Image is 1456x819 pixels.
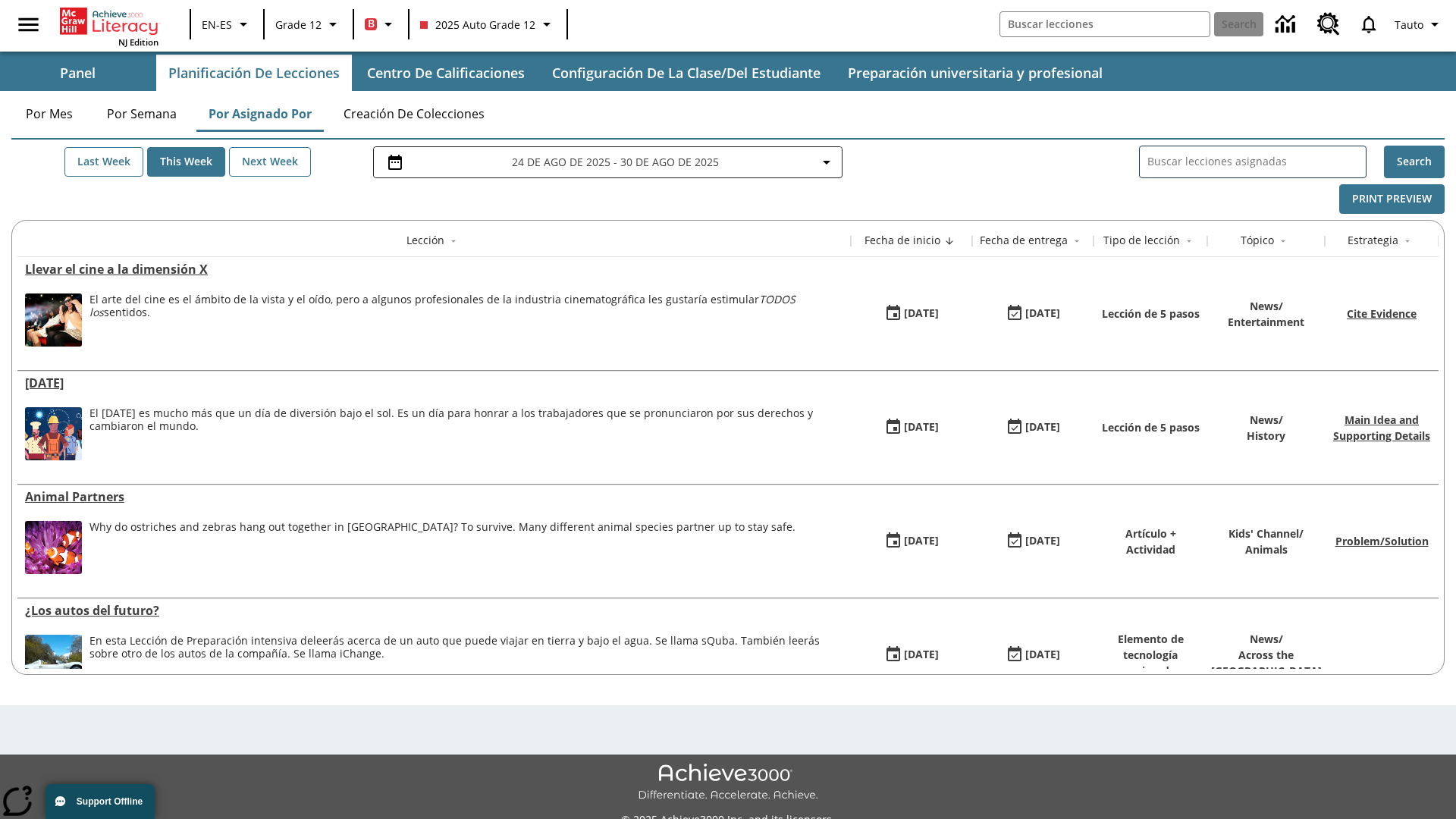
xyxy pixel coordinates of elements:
div: [DATE] [1025,418,1060,437]
div: En esta Lección de Preparación intensiva de [89,635,843,661]
button: Centro de calificaciones [355,55,537,91]
div: Portada [60,5,158,48]
span: 2025 Auto Grade 12 [420,17,535,33]
div: Llevar el cine a la dimensión X [25,261,843,278]
img: High-tech automobile treading water. [25,635,82,688]
button: Last Week [64,147,143,177]
button: Preparación universitaria y profesional [836,55,1115,91]
em: TODOS los [89,292,795,319]
div: Why do ostriches and zebras hang out together in Africa? To survive. Many different animal specie... [89,521,795,574]
button: Sort [1398,232,1417,250]
p: El arte del cine es el ámbito de la vista y el oído, pero a algunos profesionales de la industria... [89,293,843,319]
span: 24 de ago de 2025 - 30 de ago de 2025 [512,154,719,170]
p: Entertainment [1228,314,1304,330]
a: Main Idea and Supporting Details [1333,413,1430,443]
p: Elemento de tecnología mejorada [1101,631,1200,679]
button: Boost El color de la clase es rojo. Cambiar el color de la clase. [359,11,403,38]
button: Por asignado por [196,96,324,132]
div: [DATE] [1025,532,1060,551]
span: Grade 12 [275,17,322,33]
button: Creación de colecciones [331,96,497,132]
img: A banner with a blue background shows an illustrated row of diverse men and women dressed in clot... [25,407,82,460]
div: Tipo de lección [1103,233,1180,248]
img: Panel in front of the seats sprays water mist to the happy audience at a 4DX-equipped theater. [25,293,82,347]
div: [DATE] [904,304,939,323]
button: 08/01/26: Último día en que podrá accederse la lección [1000,641,1065,670]
div: [DATE] [904,645,939,664]
button: Por semana [95,96,189,132]
p: Kids' Channel / [1228,526,1304,541]
button: 08/18/25: Primer día en que estuvo disponible la lección [879,300,944,328]
img: Three clownfish swim around a purple anemone. [25,521,82,574]
span: Tauto [1395,17,1423,33]
button: 06/30/26: Último día en que podrá accederse la lección [1000,527,1065,556]
p: Artículo + Actividad [1101,526,1200,557]
button: Print Preview [1339,184,1445,214]
testabrev: leerás acerca de un auto que puede viajar en tierra y bajo el agua. Se llama sQuba. También leerá... [89,633,820,661]
span: NJ Edition [118,36,158,48]
a: Centro de recursos, Se abrirá en una pestaña nueva. [1308,4,1349,45]
a: Centro de información [1266,4,1308,45]
div: Animal Partners [25,488,843,505]
a: Día del Trabajo, Lessons [25,375,843,391]
p: History [1247,428,1285,444]
button: Sort [1274,232,1292,250]
input: search field [1000,12,1210,36]
div: El [DATE] es mucho más que un día de diversión bajo el sol. Es un día para honrar a los trabajado... [89,407,843,433]
a: Llevar el cine a la dimensión X, Lessons [25,261,843,278]
a: Cite Evidence [1347,306,1417,321]
span: EN-ES [202,17,232,33]
a: Animal Partners, Lessons [25,488,843,505]
p: Across the [GEOGRAPHIC_DATA] [1211,647,1322,679]
a: Problem/Solution [1335,534,1429,548]
p: Lección de 5 pasos [1102,419,1200,435]
div: [DATE] [904,532,939,551]
p: Animals [1228,541,1304,557]
div: En esta Lección de Preparación intensiva de leerás acerca de un auto que puede viajar en tierra y... [89,635,843,688]
button: 07/07/25: Primer día en que estuvo disponible la lección [879,527,944,556]
button: Support Offline [45,784,155,819]
div: Estrategia [1348,233,1398,248]
a: Portada [60,6,158,36]
span: Support Offline [77,796,143,807]
a: ¿Los autos del futuro? , Lessons [25,602,843,619]
button: Por mes [11,96,87,132]
div: ¿Los autos del futuro? [25,602,843,619]
div: El Día del Trabajo es mucho más que un día de diversión bajo el sol. Es un día para honrar a los ... [89,407,843,460]
div: Lección [406,233,444,248]
button: Class: 2025 Auto Grade 12, Selecciona una clase [414,11,562,38]
button: 07/01/25: Primer día en que estuvo disponible la lección [879,641,944,670]
button: Next Week [229,147,311,177]
button: Seleccione el intervalo de fechas opción del menú [380,153,836,171]
div: Tópico [1241,233,1274,248]
button: Sort [1180,232,1198,250]
div: [DATE] [1025,645,1060,664]
button: Planificación de lecciones [156,55,352,91]
p: News / [1228,298,1304,314]
div: Why do ostriches and zebras hang out together in [GEOGRAPHIC_DATA]? To survive. Many different an... [89,521,795,534]
button: 08/24/25: Último día en que podrá accederse la lección [1000,300,1065,328]
button: Sort [1068,232,1086,250]
button: Language: EN-ES, Selecciona un idioma [196,11,259,38]
div: [DATE] [1025,304,1060,323]
button: Sort [444,232,463,250]
button: Sort [940,232,959,250]
p: News / [1247,412,1285,428]
button: Abrir el menú lateral [6,2,51,47]
div: [DATE] [904,418,939,437]
button: Configuración de la clase/del estudiante [540,55,833,91]
div: Día del Trabajo [25,375,843,391]
div: El arte del cine es el ámbito de la vista y el oído, pero a algunos profesionales de la industria... [89,293,843,347]
button: Perfil/Configuración [1389,11,1450,38]
button: 07/23/25: Primer día en que estuvo disponible la lección [879,413,944,442]
p: Lección de 5 pasos [1102,306,1200,322]
p: News / [1211,631,1322,647]
input: Buscar lecciones asignadas [1147,151,1366,173]
svg: Collapse Date Range Filter [817,153,836,171]
a: Notificaciones [1349,5,1389,44]
div: Fecha de inicio [864,233,940,248]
